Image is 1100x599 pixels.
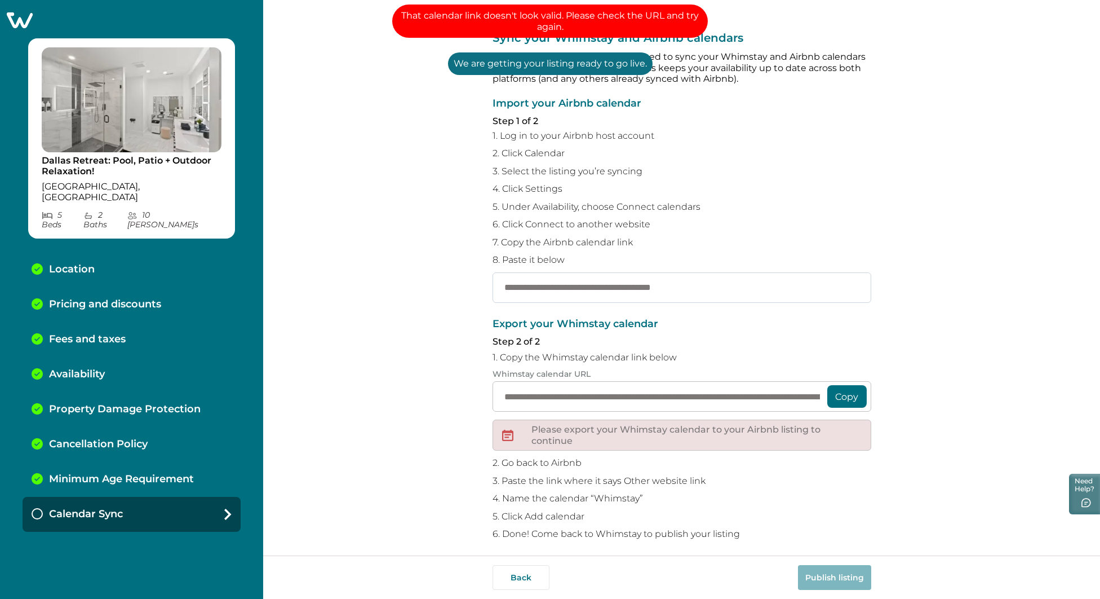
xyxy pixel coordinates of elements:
[83,210,127,230] p: 2 Bath s
[127,210,221,230] p: 10 [PERSON_NAME] s
[493,166,871,177] p: 3. Select the listing you’re syncing
[49,438,148,451] p: Cancellation Policy
[42,181,221,203] p: [GEOGRAPHIC_DATA], [GEOGRAPHIC_DATA]
[392,5,708,38] p: That calendar link doesn't look valid. Please check the URL and try again.
[42,47,221,152] img: propertyImage_Dallas Retreat: Pool, Patio + Outdoor Relaxation!
[49,473,194,486] p: Minimum Age Requirement
[49,403,201,416] p: Property Damage Protection
[493,201,871,213] p: 5. Under Availability, choose Connect calendars
[493,352,871,363] p: 1. Copy the Whimstay calendar link below
[493,98,871,109] p: Import your Airbnb calendar
[42,155,221,177] p: Dallas Retreat: Pool, Patio + Outdoor Relaxation!
[493,237,871,248] p: 7. Copy the Airbnb calendar link
[493,116,871,127] p: Step 1 of 2
[827,385,867,408] button: Copy
[493,528,871,540] p: 6. Done! Come back to Whimstay to publish your listing
[493,183,871,195] p: 4. Click Settings
[493,51,871,85] p: To avoid double bookings, you’ll need to sync your Whimstay and Airbnb calendars for this listing...
[42,210,83,230] p: 5 Bed s
[49,368,105,381] p: Availability
[493,475,871,487] p: 3. Paste the link where it says Other website link
[493,511,871,522] p: 5. Click Add calendar
[798,565,871,590] button: Publish listing
[493,130,871,142] p: 1. Log in to your Airbnb host account
[49,298,161,311] p: Pricing and discounts
[493,457,871,469] p: 2. Go back to Airbnb
[49,263,95,276] p: Location
[493,319,871,330] p: Export your Whimstay calendar
[493,493,871,504] p: 4. Name the calendar “Whimstay”
[493,219,871,230] p: 6. Click Connect to another website
[493,336,871,347] p: Step 2 of 2
[531,424,862,446] p: Please export your Whimstay calendar to your Airbnb listing to continue
[493,565,549,590] button: Back
[448,52,653,75] p: We are getting your listing ready to go live.
[49,508,123,521] p: Calendar Sync
[493,369,871,379] p: Whimstay calendar URL
[49,333,126,346] p: Fees and taxes
[493,148,871,159] p: 2. Click Calendar
[493,254,871,266] p: 8. Paste it below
